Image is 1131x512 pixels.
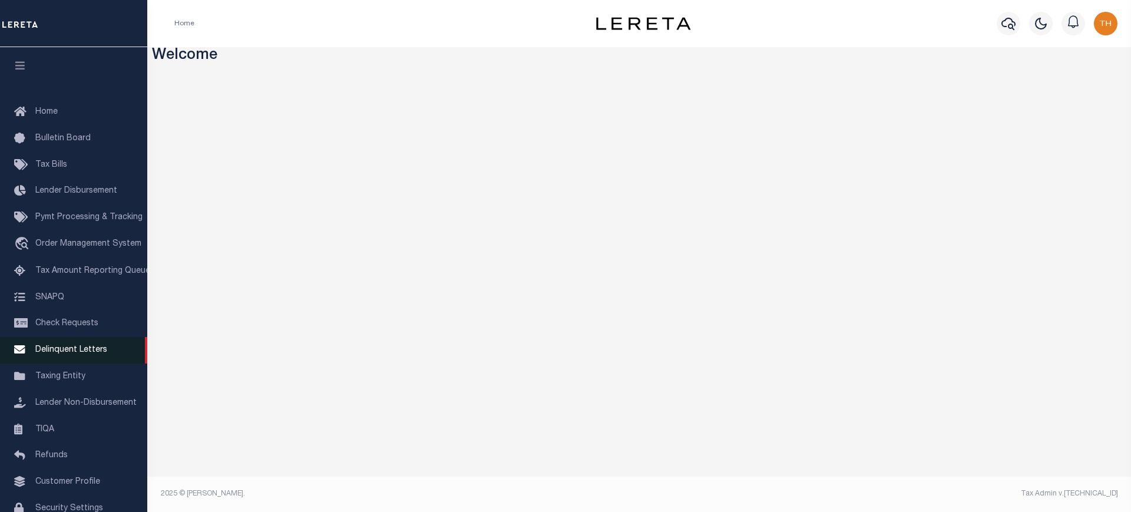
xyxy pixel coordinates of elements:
span: Tax Bills [35,161,67,169]
h3: Welcome [152,47,1127,65]
div: 2025 © [PERSON_NAME]. [152,488,640,499]
span: Order Management System [35,240,141,248]
span: Refunds [35,451,68,460]
div: Tax Admin v.[TECHNICAL_ID] [648,488,1118,499]
span: TIQA [35,425,54,433]
img: logo-dark.svg [596,17,690,30]
span: Lender Non-Disbursement [35,399,137,407]
img: svg+xml;base64,PHN2ZyB4bWxucz0iaHR0cDovL3d3dy53My5vcmcvMjAwMC9zdmciIHBvaW50ZXItZXZlbnRzPSJub25lIi... [1094,12,1117,35]
span: Check Requests [35,319,98,328]
span: Pymt Processing & Tracking [35,213,143,222]
span: Taxing Entity [35,372,85,381]
span: Tax Amount Reporting Queue [35,267,150,275]
i: travel_explore [14,237,33,252]
li: Home [174,18,194,29]
span: Home [35,108,58,116]
span: Delinquent Letters [35,346,107,354]
span: Lender Disbursement [35,187,117,195]
span: Customer Profile [35,478,100,486]
span: Bulletin Board [35,134,91,143]
span: SNAPQ [35,293,64,301]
